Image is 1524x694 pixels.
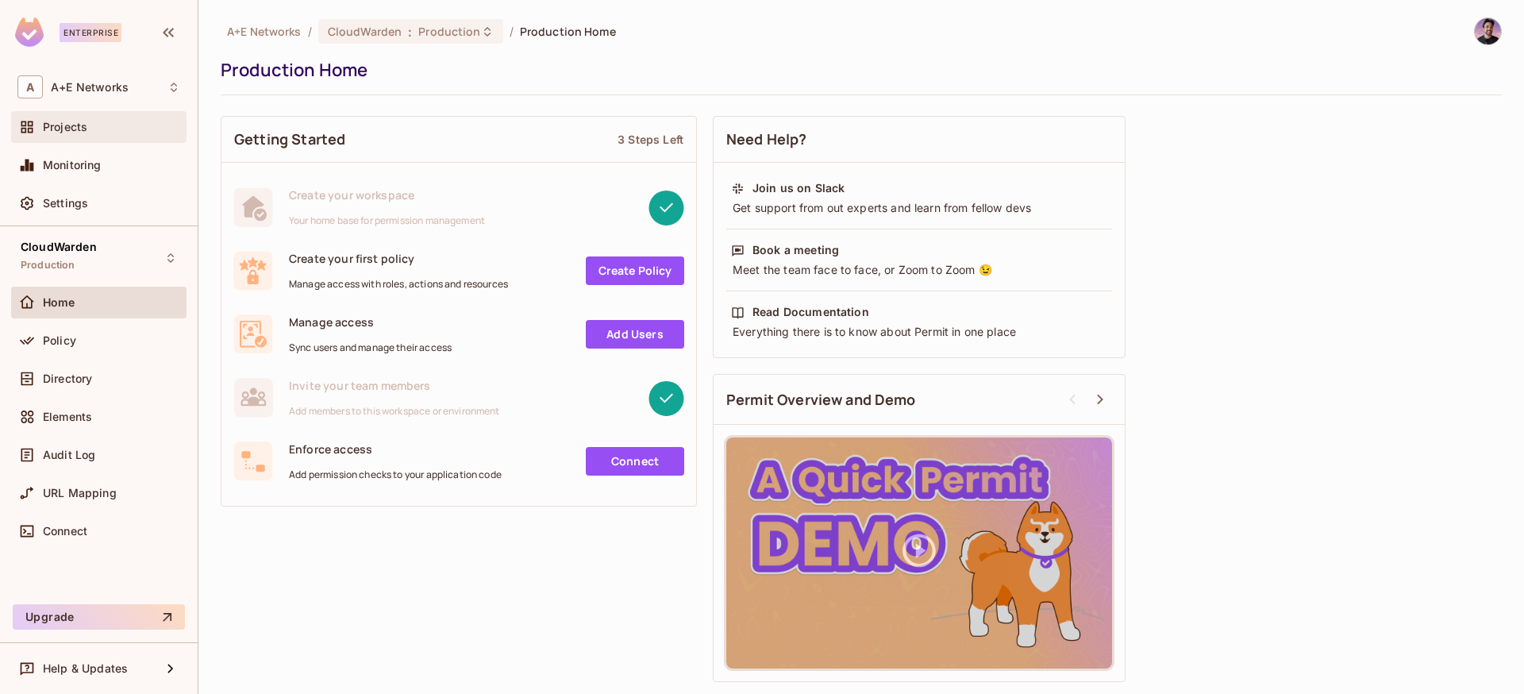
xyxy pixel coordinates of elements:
span: Sync users and manage their access [289,341,452,354]
span: A [17,75,43,98]
span: Invite your team members [289,378,500,393]
span: Your home base for permission management [289,214,485,227]
span: Manage access [289,314,452,330]
a: Add Users [586,320,684,349]
span: Elements [43,411,92,423]
span: CloudWarden [21,241,97,253]
li: / [510,24,514,39]
span: Home [43,296,75,309]
li: / [308,24,312,39]
span: Workspace: A+E Networks [51,81,129,94]
span: : [407,25,413,38]
span: Enforce access [289,441,502,457]
span: Monitoring [43,159,102,172]
div: Join us on Slack [752,180,845,196]
span: Production [418,24,480,39]
span: Connect [43,525,87,538]
div: Enterprise [60,23,121,42]
span: Directory [43,372,92,385]
span: Policy [43,334,76,347]
span: Create your first policy [289,251,508,266]
div: 3 Steps Left [618,132,683,147]
span: Manage access with roles, actions and resources [289,278,508,291]
span: Add members to this workspace or environment [289,405,500,418]
span: Permit Overview and Demo [726,390,916,410]
span: Need Help? [726,129,807,149]
a: Connect [586,447,684,476]
span: Audit Log [43,449,95,461]
img: SReyMgAAAABJRU5ErkJggg== [15,17,44,47]
a: Create Policy [586,256,684,285]
button: Upgrade [13,604,185,630]
div: Everything there is to know about Permit in one place [731,324,1107,340]
span: Production Home [520,24,616,39]
span: CloudWarden [328,24,402,39]
span: Projects [43,121,87,133]
div: Get support from out experts and learn from fellow devs [731,200,1107,216]
img: or@permit.io [1475,18,1501,44]
span: Settings [43,197,88,210]
span: Getting Started [234,129,345,149]
div: Book a meeting [752,242,839,258]
div: Read Documentation [752,304,869,320]
span: Create your workspace [289,187,485,202]
span: Help & Updates [43,662,128,675]
div: Meet the team face to face, or Zoom to Zoom 😉 [731,262,1107,278]
span: the active workspace [227,24,302,39]
span: URL Mapping [43,487,117,499]
span: Add permission checks to your application code [289,468,502,481]
div: Production Home [221,58,1494,82]
span: Production [21,259,75,272]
